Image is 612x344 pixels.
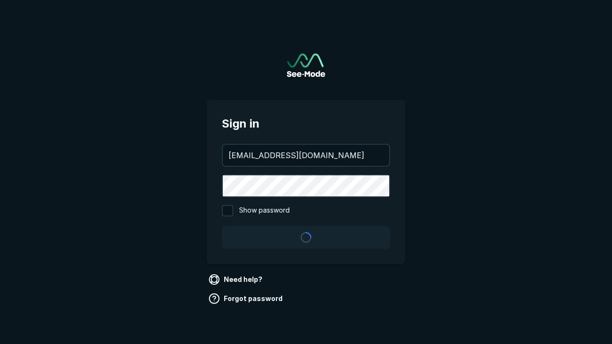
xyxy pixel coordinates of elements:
span: Show password [239,205,290,216]
a: Forgot password [207,291,286,306]
span: Sign in [222,115,390,132]
img: See-Mode Logo [287,54,325,77]
input: your@email.com [223,145,389,166]
a: Go to sign in [287,54,325,77]
a: Need help? [207,272,266,287]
